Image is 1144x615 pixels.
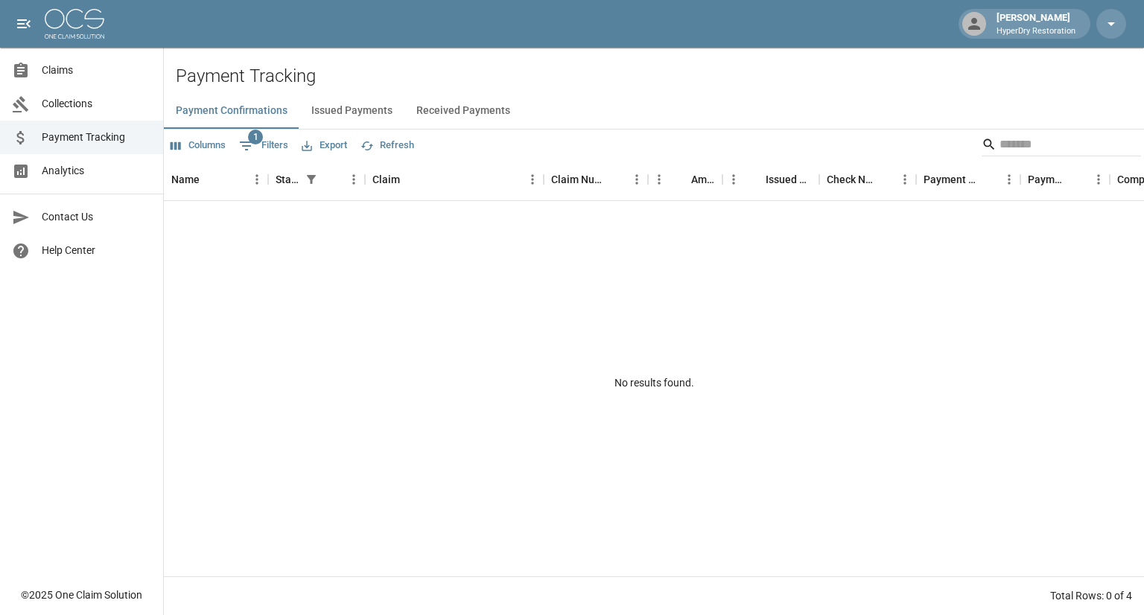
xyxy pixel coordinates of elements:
div: 1 active filter [301,169,322,190]
div: Payment Method [924,159,977,200]
div: Payment Type [1028,159,1067,200]
div: Issued Date [766,159,812,200]
div: Amount [691,159,715,200]
p: HyperDry Restoration [997,25,1075,38]
div: No results found. [164,201,1144,565]
span: Help Center [42,243,151,258]
button: open drawer [9,9,39,39]
div: Search [982,133,1141,159]
div: Check Number [827,159,873,200]
div: Status [276,159,301,200]
div: Check Number [819,159,916,200]
span: Analytics [42,163,151,179]
button: Menu [246,168,268,191]
button: Sort [745,169,766,190]
button: Export [298,134,351,157]
button: Menu [343,168,365,191]
button: Sort [977,169,998,190]
button: Sort [605,169,626,190]
div: Payment Method [916,159,1020,200]
button: Sort [400,169,421,190]
button: Menu [722,168,745,191]
span: 1 [248,130,263,144]
button: Show filters [235,134,292,158]
div: Claim Number [551,159,605,200]
button: Issued Payments [299,93,404,129]
div: Name [171,159,200,200]
button: Sort [873,169,894,190]
span: Contact Us [42,209,151,225]
div: Amount [648,159,722,200]
button: Menu [626,168,648,191]
button: Select columns [167,134,229,157]
button: Payment Confirmations [164,93,299,129]
img: ocs-logo-white-transparent.png [45,9,104,39]
div: [PERSON_NAME] [991,10,1081,37]
button: Menu [1087,168,1110,191]
div: Name [164,159,268,200]
button: Menu [521,168,544,191]
div: dynamic tabs [164,93,1144,129]
button: Sort [322,169,343,190]
button: Menu [894,168,916,191]
h2: Payment Tracking [176,66,1144,87]
button: Show filters [301,169,322,190]
span: Claims [42,63,151,78]
button: Sort [1067,169,1087,190]
button: Menu [998,168,1020,191]
div: Claim Number [544,159,648,200]
button: Refresh [357,134,418,157]
button: Sort [200,169,220,190]
div: Status [268,159,365,200]
button: Menu [648,168,670,191]
button: Sort [670,169,691,190]
div: © 2025 One Claim Solution [21,587,142,602]
div: Claim [372,159,400,200]
div: Issued Date [722,159,819,200]
div: Payment Type [1020,159,1110,200]
span: Payment Tracking [42,130,151,145]
button: Received Payments [404,93,522,129]
div: Total Rows: 0 of 4 [1050,588,1132,603]
span: Collections [42,96,151,112]
div: Claim [365,159,544,200]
